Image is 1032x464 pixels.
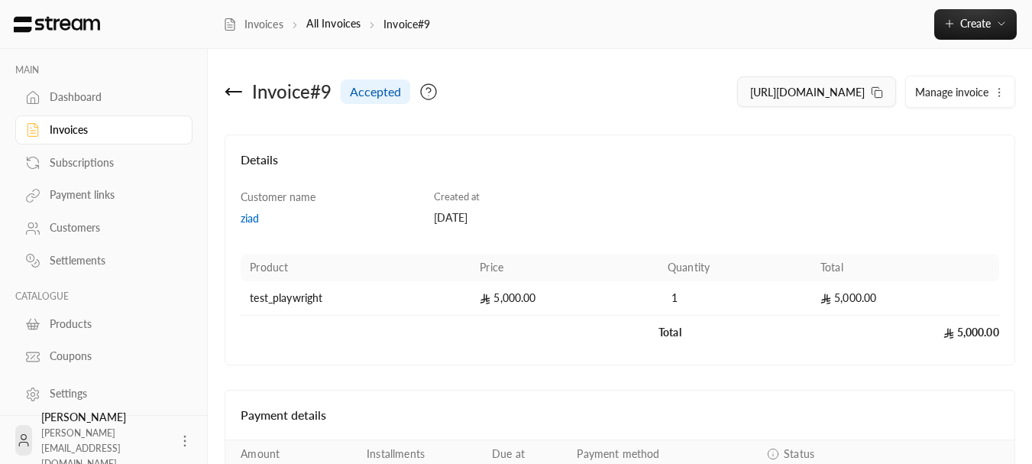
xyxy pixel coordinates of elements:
p: CATALOGUE [15,290,192,303]
span: Create [960,17,991,30]
a: ziad [241,211,419,226]
h4: Details [241,151,999,184]
th: Total [811,254,999,281]
div: Customers [50,220,173,235]
a: Settlements [15,246,192,276]
td: 5,000.00 [471,281,658,316]
div: Subscriptions [50,155,173,170]
span: Manage invoice [915,86,988,99]
div: Settlements [50,253,173,268]
a: Invoices [15,115,192,145]
a: Payment links [15,180,192,210]
nav: breadcrumb [223,16,430,32]
h4: Payment details [241,406,999,424]
div: Dashboard [50,89,173,105]
td: 5,000.00 [811,316,999,349]
p: Invoice#9 [383,17,430,32]
a: Dashboard [15,83,192,112]
a: All Invoices [306,17,361,30]
a: Invoices [223,17,283,32]
span: accepted [350,83,401,101]
a: Subscriptions [15,148,192,177]
button: [URL][DOMAIN_NAME] [737,76,896,107]
span: Status [784,446,814,462]
a: Products [15,309,192,339]
div: Coupons [50,349,173,364]
a: Coupons [15,342,192,372]
td: 5,000.00 [811,281,999,316]
p: MAIN [15,64,192,76]
img: Logo [12,16,102,33]
a: Settings [15,379,192,409]
button: Create [934,9,1017,40]
td: Total [658,316,811,349]
th: Product [241,254,471,281]
table: Products [241,254,999,349]
div: Invoices [50,122,173,138]
span: [URL][DOMAIN_NAME] [750,84,865,100]
div: [DATE] [434,210,613,226]
th: Quantity [658,254,811,281]
a: Customers [15,213,192,243]
div: Invoice # 9 [252,79,332,104]
span: 1 [668,290,683,306]
span: Customer name [241,190,315,203]
div: Payment links [50,187,173,203]
td: test_playwright [241,281,471,316]
span: Created at [434,190,480,203]
th: Price [471,254,658,281]
button: Manage invoice [906,76,1014,107]
div: Settings [50,386,173,401]
div: Products [50,316,173,332]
